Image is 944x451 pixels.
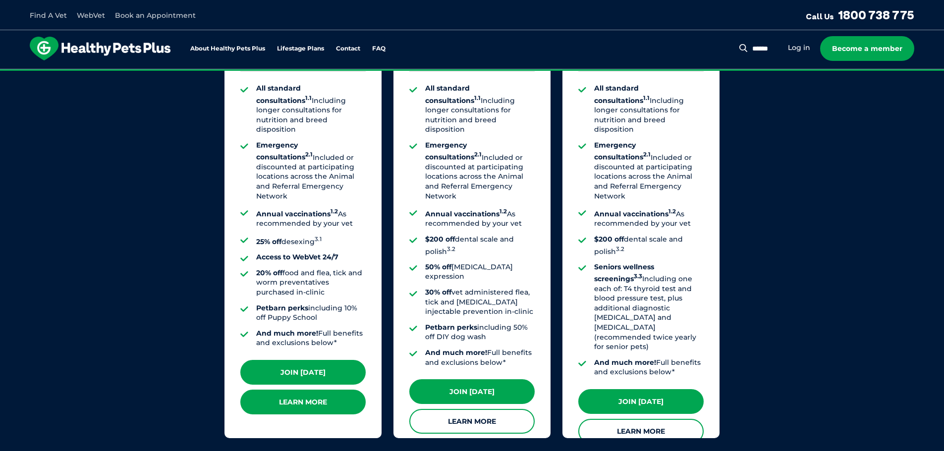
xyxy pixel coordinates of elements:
li: Including longer consultations for nutrition and breed disposition [594,84,704,135]
li: food and flea, tick and worm preventatives purchased in-clinic [256,268,366,298]
strong: And much more! [425,348,487,357]
strong: Annual vaccinations [256,209,338,218]
li: Including one each of: T4 thyroid test and blood pressure test, plus additional diagnostic [MEDIC... [594,262,704,352]
img: hpp-logo [30,37,170,60]
a: Book an Appointment [115,11,196,20]
sup: 1.2 [668,208,676,215]
sup: 3.2 [616,246,624,252]
sup: 1.1 [305,95,312,101]
li: Full benefits and exclusions below* [256,329,366,348]
span: Call Us [806,11,834,21]
li: desexing [256,235,366,247]
sup: 1.2 [500,208,507,215]
a: Contact [336,46,360,52]
sup: 2.1 [305,151,313,158]
li: Full benefits and exclusions below* [594,358,704,377]
strong: Petbarn perks [425,323,477,332]
span: Proactive, preventative wellness program designed to keep your pet healthier and happier for longer [287,69,657,78]
li: As recommended by your vet [256,207,366,229]
sup: 3.3 [634,273,642,280]
a: Become a member [820,36,914,61]
a: Learn More [240,390,366,414]
strong: And much more! [594,358,656,367]
a: Find A Vet [30,11,67,20]
strong: All standard consultations [425,84,481,104]
li: Included or discounted at participating locations across the Animal and Referral Emergency Network [594,141,704,201]
strong: All standard consultations [256,84,312,104]
li: As recommended by your vet [425,207,535,229]
li: Including longer consultations for nutrition and breed disposition [256,84,366,135]
li: Included or discounted at participating locations across the Animal and Referral Emergency Network [425,141,535,201]
li: dental scale and polish [425,235,535,256]
strong: And much more! [256,329,318,338]
li: [MEDICAL_DATA] expression [425,262,535,282]
a: Learn More [409,409,535,434]
a: Call Us1800 738 775 [806,7,914,22]
a: Join [DATE] [409,379,535,404]
li: including 10% off Puppy School [256,303,366,323]
strong: Annual vaccinations [425,209,507,218]
strong: Petbarn perks [256,303,308,312]
a: Join [DATE] [578,389,704,414]
strong: 50% off [425,262,451,271]
strong: $200 off [425,235,455,244]
strong: 25% off [256,237,281,246]
sup: 1.2 [331,208,338,215]
a: FAQ [372,46,386,52]
li: Included or discounted at participating locations across the Animal and Referral Emergency Network [256,141,366,201]
a: Log in [788,43,810,52]
a: WebVet [77,11,105,20]
strong: Emergency consultations [425,141,482,161]
a: Join [DATE] [240,360,366,385]
a: About Healthy Pets Plus [190,46,265,52]
strong: 30% off [425,288,451,297]
button: Search [737,43,750,53]
strong: 20% off [256,268,282,277]
sup: 1.1 [474,95,481,101]
li: As recommended by your vet [594,207,704,229]
a: Lifestage Plans [277,46,324,52]
sup: 1.1 [643,95,650,101]
strong: Access to WebVet 24/7 [256,252,338,261]
sup: 3.1 [315,236,322,243]
a: Learn More [578,419,704,444]
strong: Emergency consultations [256,141,313,161]
li: Full benefits and exclusions below* [425,348,535,367]
strong: Emergency consultations [594,141,651,161]
sup: 3.2 [447,246,455,252]
sup: 2.1 [474,151,482,158]
strong: Seniors wellness screenings [594,262,654,283]
strong: Annual vaccinations [594,209,676,218]
strong: $200 off [594,235,624,244]
li: dental scale and polish [594,235,704,256]
sup: 2.1 [643,151,651,158]
li: including 50% off DIY dog wash [425,323,535,342]
li: Including longer consultations for nutrition and breed disposition [425,84,535,135]
strong: All standard consultations [594,84,650,104]
li: vet administered flea, tick and [MEDICAL_DATA] injectable prevention in-clinic [425,288,535,317]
